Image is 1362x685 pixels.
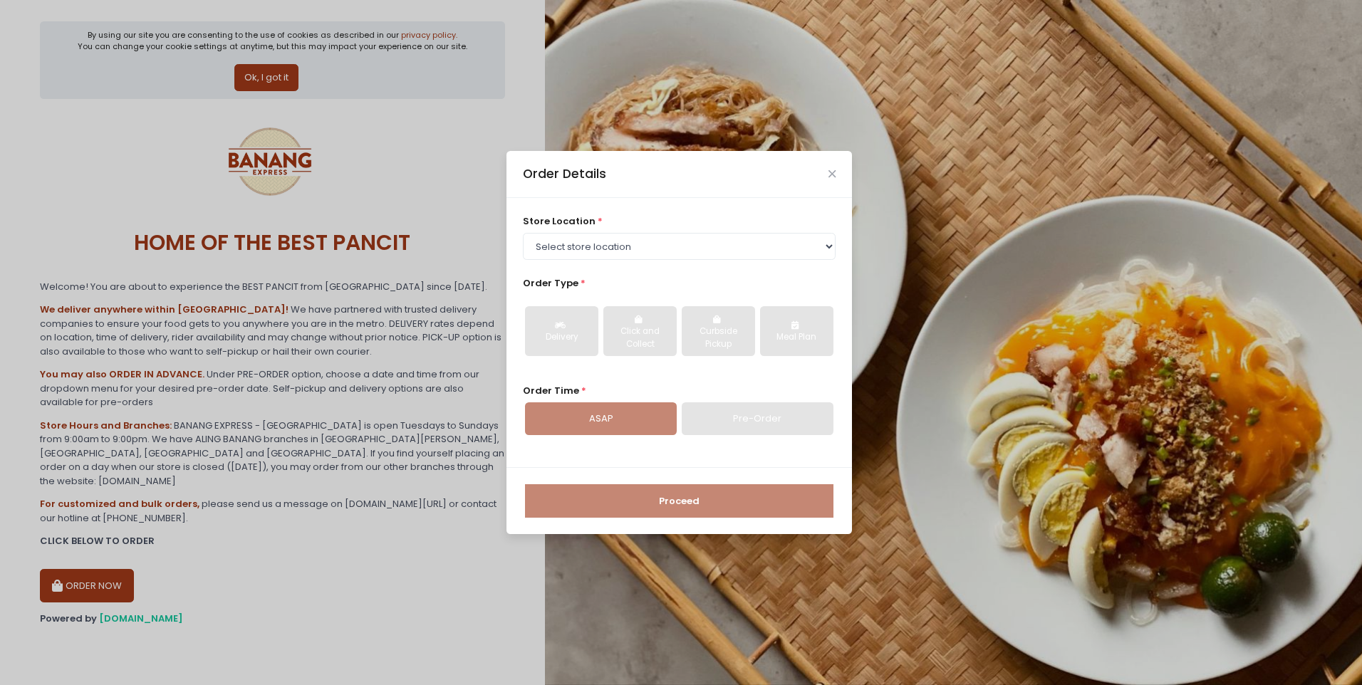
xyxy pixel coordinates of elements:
span: store location [523,214,596,228]
span: Order Type [523,276,578,290]
span: Order Time [523,384,579,397]
button: Proceed [525,484,833,518]
button: Close [828,170,836,177]
div: Meal Plan [770,331,823,344]
button: Meal Plan [760,306,833,356]
button: Curbside Pickup [682,306,755,356]
button: Delivery [525,306,598,356]
div: Delivery [535,331,588,344]
div: Curbside Pickup [692,325,745,350]
button: Click and Collect [603,306,677,356]
div: Order Details [523,164,606,183]
div: Click and Collect [613,325,667,350]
